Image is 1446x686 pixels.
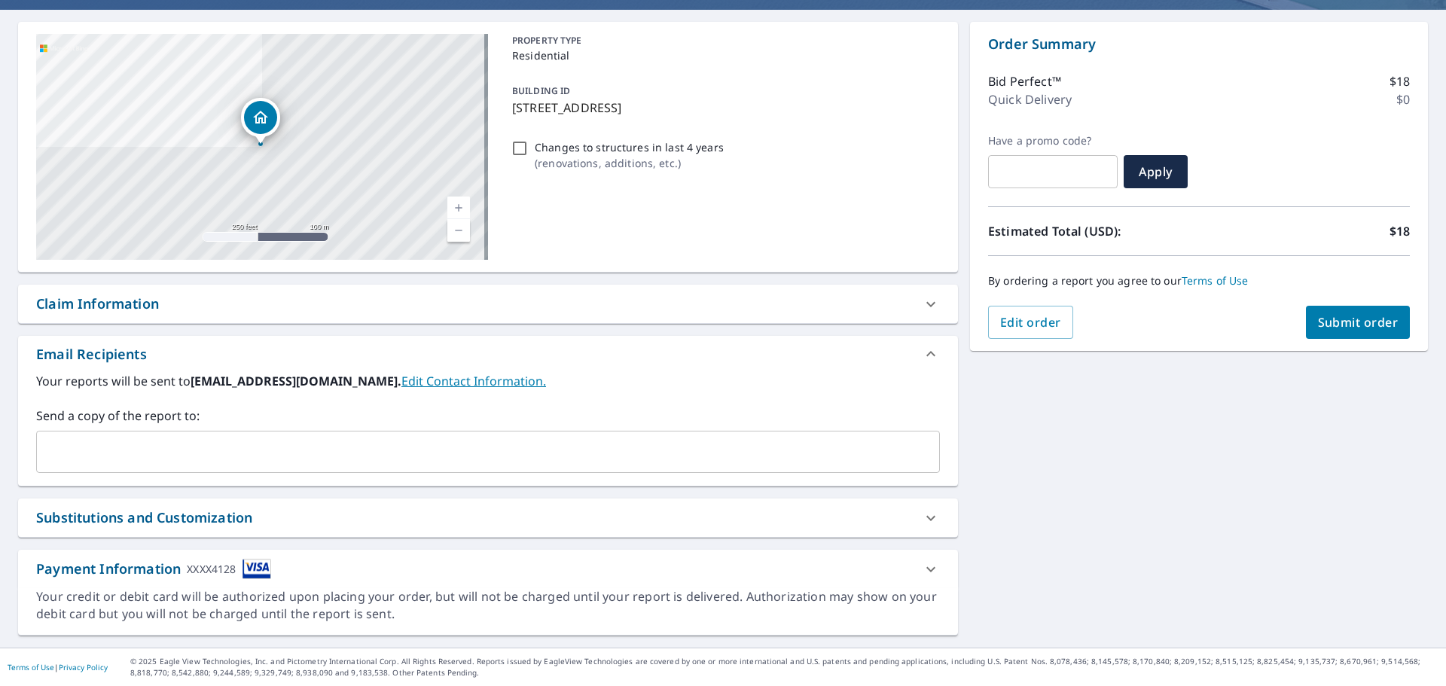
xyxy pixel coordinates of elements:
div: Email Recipients [18,336,958,372]
button: Apply [1124,155,1188,188]
p: $18 [1390,72,1410,90]
div: Email Recipients [36,344,147,364]
p: Residential [512,47,934,63]
label: Send a copy of the report to: [36,407,940,425]
div: Claim Information [18,285,958,323]
img: cardImage [243,559,271,579]
span: Submit order [1318,314,1399,331]
label: Your reports will be sent to [36,372,940,390]
p: [STREET_ADDRESS] [512,99,934,117]
p: | [8,663,108,672]
div: Payment Information [36,559,271,579]
div: Substitutions and Customization [36,508,252,528]
div: XXXX4128 [187,559,236,579]
a: Privacy Policy [59,662,108,672]
span: Apply [1136,163,1176,180]
button: Edit order [988,306,1073,339]
div: Payment InformationXXXX4128cardImage [18,550,958,588]
div: Dropped pin, building 1, Residential property, 23422 Torre Cir Boca Raton, FL 33433 [241,98,280,145]
p: Changes to structures in last 4 years [535,139,724,155]
a: Current Level 17, Zoom Out [447,219,470,242]
p: By ordering a report you agree to our [988,274,1410,288]
label: Have a promo code? [988,134,1118,148]
p: BUILDING ID [512,84,570,97]
p: PROPERTY TYPE [512,34,934,47]
div: Your credit or debit card will be authorized upon placing your order, but will not be charged unt... [36,588,940,623]
div: Substitutions and Customization [18,498,958,537]
p: Quick Delivery [988,90,1072,108]
a: Terms of Use [1182,273,1249,288]
p: ( renovations, additions, etc. ) [535,155,724,171]
p: $0 [1396,90,1410,108]
div: Claim Information [36,294,159,314]
p: © 2025 Eagle View Technologies, Inc. and Pictometry International Corp. All Rights Reserved. Repo... [130,656,1438,678]
p: Estimated Total (USD): [988,222,1199,240]
b: [EMAIL_ADDRESS][DOMAIN_NAME]. [191,373,401,389]
a: Terms of Use [8,662,54,672]
p: $18 [1390,222,1410,240]
a: EditContactInfo [401,373,546,389]
button: Submit order [1306,306,1411,339]
p: Bid Perfect™ [988,72,1061,90]
p: Order Summary [988,34,1410,54]
a: Current Level 17, Zoom In [447,197,470,219]
span: Edit order [1000,314,1061,331]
